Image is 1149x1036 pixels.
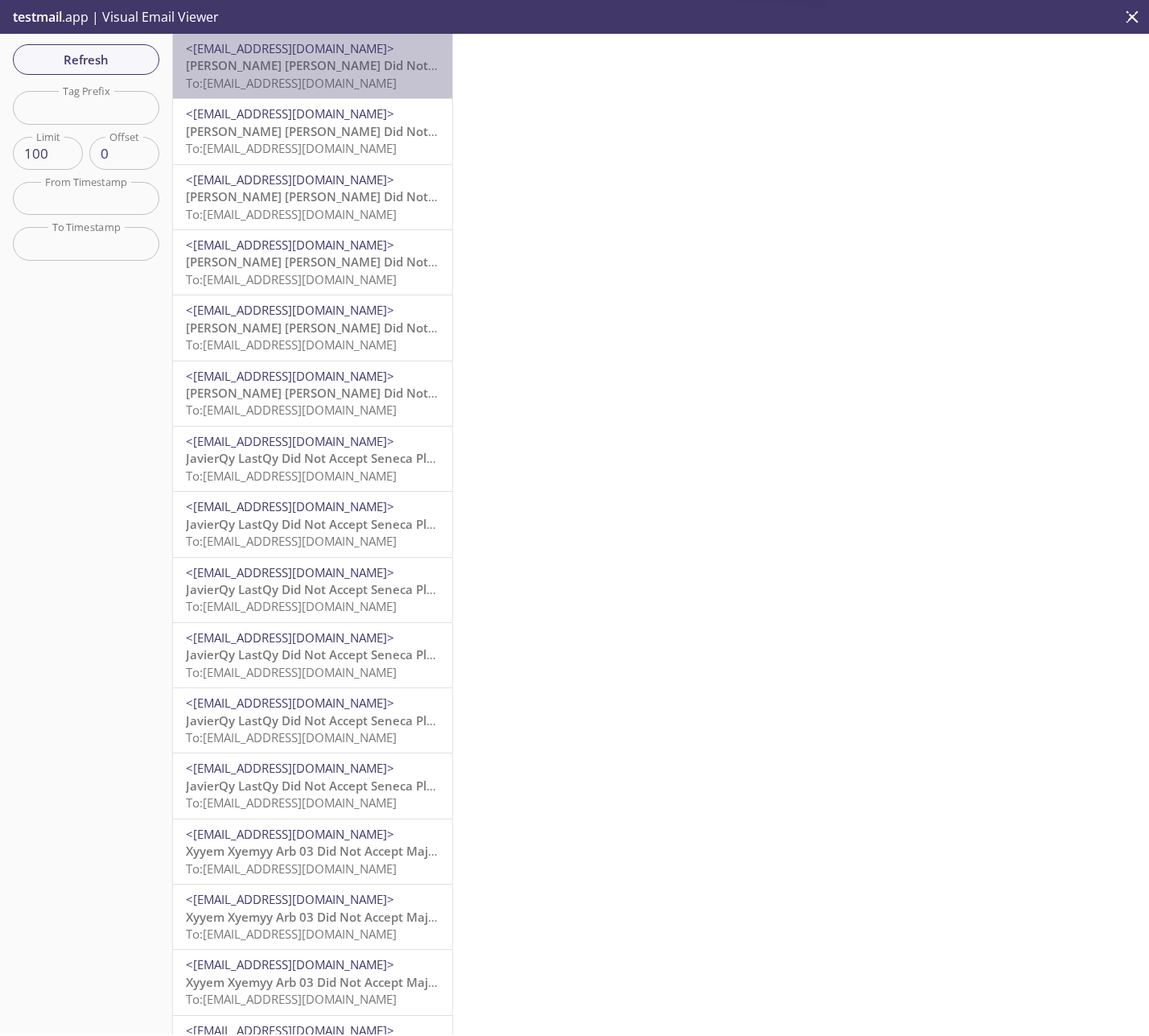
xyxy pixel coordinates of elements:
span: To: [EMAIL_ADDRESS][DOMAIN_NAME] [186,468,397,484]
span: <[EMAIL_ADDRESS][DOMAIN_NAME]> [186,105,394,122]
span: To: [EMAIL_ADDRESS][DOMAIN_NAME] [186,729,397,745]
span: To: [EMAIL_ADDRESS][DOMAIN_NAME] [186,861,397,877]
div: <[EMAIL_ADDRESS][DOMAIN_NAME]>JavierQy LastQy Did Not Accept Seneca PlaceSouth Shore Nursing and ... [173,427,452,491]
span: [PERSON_NAME] [PERSON_NAME] Did Not Accept Seneca PlaceSouth Shore Nursing and Rehabilitation (KY... [186,385,1077,401]
div: <[EMAIL_ADDRESS][DOMAIN_NAME]>Xyyem Xyemyy Arb 03 Did Not Accept Majestic Care of [GEOGRAPHIC_DAT... [173,885,452,949]
span: <[EMAIL_ADDRESS][DOMAIN_NAME]> [186,956,394,972]
span: JavierQy LastQy Did Not Accept Seneca PlaceSouth Shore Nursing and Rehabilitation (KY2025 BLUEGRA... [186,450,975,466]
span: JavierQy LastQy Did Not Accept Seneca PlaceSouth Shore Nursing and Rehabilitation (KY2025 BLUEGRA... [186,778,975,794]
span: testmail [13,8,62,26]
span: To: [EMAIL_ADDRESS][DOMAIN_NAME] [186,533,397,549]
div: <[EMAIL_ADDRESS][DOMAIN_NAME]>[PERSON_NAME] [PERSON_NAME] Did Not Accept Seneca PlaceSouth Shore ... [173,295,452,360]
span: <[EMAIL_ADDRESS][DOMAIN_NAME]> [186,891,394,907]
span: To: [EMAIL_ADDRESS][DOMAIN_NAME] [186,75,397,91]
span: [PERSON_NAME] [PERSON_NAME] Did Not Accept Seneca PlaceSouth Shore Nursing and Rehabilitation (KY... [186,123,1077,139]
span: Xyyem Xyemyy Arb 03 Did Not Accept Majestic Care of [GEOGRAPHIC_DATA] (OH2025 MAJESTIC)'s Arbitra... [186,909,886,925]
span: <[EMAIL_ADDRESS][DOMAIN_NAME]> [186,695,394,711]
span: To: [EMAIL_ADDRESS][DOMAIN_NAME] [186,795,397,811]
span: [PERSON_NAME] [PERSON_NAME] Did Not Accept Seneca PlaceSouth Shore Nursing and Rehabilitation (KY... [186,188,1077,204]
div: <[EMAIL_ADDRESS][DOMAIN_NAME]>JavierQy LastQy Did Not Accept Seneca PlaceSouth Shore Nursing and ... [173,492,452,556]
span: [PERSON_NAME] [PERSON_NAME] Did Not Accept Seneca PlaceSouth Shore Nursing and Rehabilitation (KY... [186,320,1077,336]
span: To: [EMAIL_ADDRESS][DOMAIN_NAME] [186,206,397,222]
span: <[EMAIL_ADDRESS][DOMAIN_NAME]> [186,237,394,253]
div: <[EMAIL_ADDRESS][DOMAIN_NAME]>JavierQy LastQy Did Not Accept Seneca PlaceSouth Shore Nursing and ... [173,688,452,753]
span: [PERSON_NAME] [PERSON_NAME] Did Not Accept Seneca PlaceSouth Shore Nursing and Rehabilitation (KY... [186,57,1077,73]
span: <[EMAIL_ADDRESS][DOMAIN_NAME]> [186,826,394,842]
span: <[EMAIL_ADDRESS][DOMAIN_NAME]> [186,760,394,776]
span: <[EMAIL_ADDRESS][DOMAIN_NAME]> [186,433,394,449]
span: JavierQy LastQy Did Not Accept Seneca PlaceSouth Shore Nursing and Rehabilitation (KY2025 BLUEGRA... [186,646,975,662]
div: <[EMAIL_ADDRESS][DOMAIN_NAME]>[PERSON_NAME] [PERSON_NAME] Did Not Accept Seneca PlaceSouth Shore ... [173,165,452,229]
span: To: [EMAIL_ADDRESS][DOMAIN_NAME] [186,336,397,353]
span: <[EMAIL_ADDRESS][DOMAIN_NAME]> [186,302,394,318]
span: <[EMAIL_ADDRESS][DOMAIN_NAME]> [186,40,394,56]
span: JavierQy LastQy Did Not Accept Seneca PlaceSouth Shore Nursing and Rehabilitation (KY2025 BLUEGRA... [186,712,975,729]
button: Refresh [13,44,159,75]
div: <[EMAIL_ADDRESS][DOMAIN_NAME]>[PERSON_NAME] [PERSON_NAME] Did Not Accept Seneca PlaceSouth Shore ... [173,361,452,426]
span: To: [EMAIL_ADDRESS][DOMAIN_NAME] [186,664,397,680]
span: To: [EMAIL_ADDRESS][DOMAIN_NAME] [186,926,397,942]
span: JavierQy LastQy Did Not Accept Seneca PlaceSouth Shore Nursing and Rehabilitation (KY2025 BLUEGRA... [186,516,975,532]
div: <[EMAIL_ADDRESS][DOMAIN_NAME]>Xyyem Xyemyy Arb 03 Did Not Accept Majestic Care of [GEOGRAPHIC_DAT... [173,819,452,884]
span: Xyyem Xyemyy Arb 03 Did Not Accept Majestic Care of [GEOGRAPHIC_DATA] (OH2025 MAJESTIC)'s Arbitra... [186,843,886,859]
span: Refresh [26,49,146,70]
span: <[EMAIL_ADDRESS][DOMAIN_NAME]> [186,564,394,580]
span: <[EMAIL_ADDRESS][DOMAIN_NAME]> [186,629,394,646]
div: <[EMAIL_ADDRESS][DOMAIN_NAME]>Xyyem Xyemyy Arb 03 Did Not Accept Majestic Care of [GEOGRAPHIC_DAT... [173,950,452,1014]
span: To: [EMAIL_ADDRESS][DOMAIN_NAME] [186,140,397,156]
div: <[EMAIL_ADDRESS][DOMAIN_NAME]>JavierQy LastQy Did Not Accept Seneca PlaceSouth Shore Nursing and ... [173,623,452,687]
span: JavierQy LastQy Did Not Accept Seneca PlaceSouth Shore Nursing and Rehabilitation (KY2025 BLUEGRA... [186,581,975,597]
span: Xyyem Xyemyy Arb 03 Did Not Accept Majestic Care of [GEOGRAPHIC_DATA] (OH2025 MAJESTIC)'s Arbitra... [186,974,886,990]
span: To: [EMAIL_ADDRESS][DOMAIN_NAME] [186,402,397,418]
span: [PERSON_NAME] [PERSON_NAME] Did Not Accept Seneca PlaceSouth Shore Nursing and Rehabilitation (KY... [186,254,1077,270]
span: <[EMAIL_ADDRESS][DOMAIN_NAME]> [186,498,394,514]
div: <[EMAIL_ADDRESS][DOMAIN_NAME]>JavierQy LastQy Did Not Accept Seneca PlaceSouth Shore Nursing and ... [173,753,452,818]
span: <[EMAIL_ADDRESS][DOMAIN_NAME]> [186,171,394,188]
span: To: [EMAIL_ADDRESS][DOMAIN_NAME] [186,271,397,287]
span: To: [EMAIL_ADDRESS][DOMAIN_NAME] [186,598,397,614]
div: <[EMAIL_ADDRESS][DOMAIN_NAME]>[PERSON_NAME] [PERSON_NAME] Did Not Accept Seneca PlaceSouth Shore ... [173,34,452,98]
div: <[EMAIL_ADDRESS][DOMAIN_NAME]>[PERSON_NAME] [PERSON_NAME] Did Not Accept Seneca PlaceSouth Shore ... [173,230,452,295]
div: <[EMAIL_ADDRESS][DOMAIN_NAME]>[PERSON_NAME] [PERSON_NAME] Did Not Accept Seneca PlaceSouth Shore ... [173,99,452,163]
span: To: [EMAIL_ADDRESS][DOMAIN_NAME] [186,991,397,1007]
div: <[EMAIL_ADDRESS][DOMAIN_NAME]>JavierQy LastQy Did Not Accept Seneca PlaceSouth Shore Nursing and ... [173,558,452,622]
span: <[EMAIL_ADDRESS][DOMAIN_NAME]> [186,368,394,384]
